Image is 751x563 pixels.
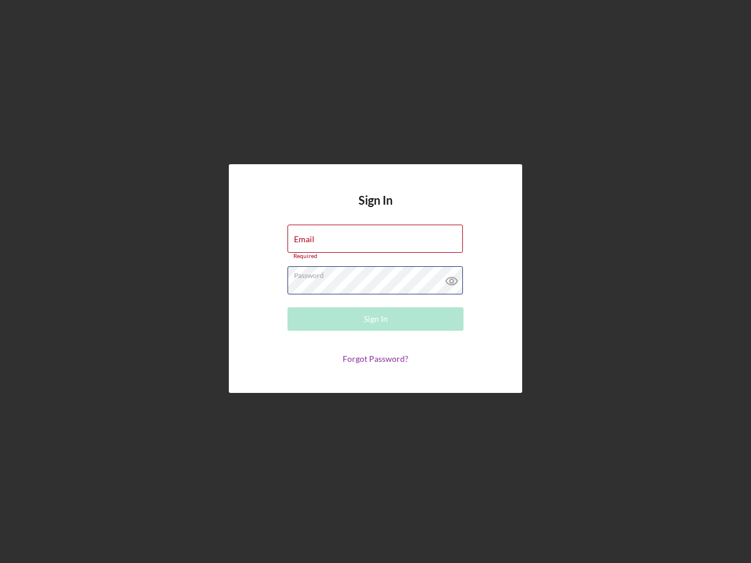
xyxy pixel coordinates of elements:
div: Required [287,253,464,260]
label: Password [294,267,463,280]
a: Forgot Password? [343,354,408,364]
h4: Sign In [358,194,393,225]
div: Sign In [364,307,388,331]
label: Email [294,235,314,244]
button: Sign In [287,307,464,331]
